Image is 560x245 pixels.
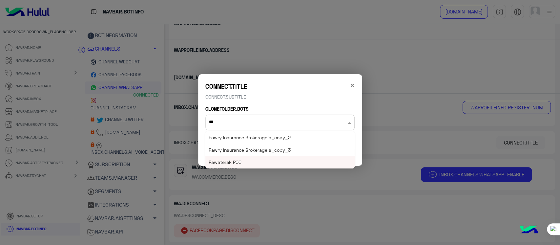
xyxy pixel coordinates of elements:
[209,159,241,165] span: Fawaterak POC
[205,131,355,168] ng-dropdown-panel: Options list
[209,135,291,140] span: Fawry Insurance Brokerage`s_copy_2
[209,147,291,153] span: Fawry Insurance Brokerage`s_copy_3
[205,93,247,100] p: CONNECT.SUBTITLE
[205,105,249,112] label: CLONEFOLDER.BOTS
[350,82,355,89] button: Close
[205,82,247,91] h6: CONNECT.TITLE
[350,81,355,90] span: ×
[517,219,540,242] img: hulul-logo.png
